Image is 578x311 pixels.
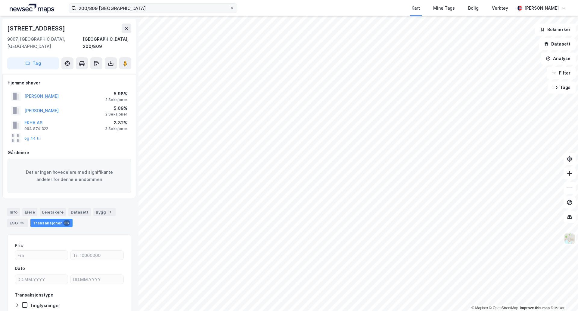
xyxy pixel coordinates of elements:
[40,208,66,216] div: Leietakere
[105,97,127,102] div: 2 Seksjoner
[564,233,575,244] img: Z
[19,220,26,226] div: 25
[105,119,127,126] div: 3.32%
[105,105,127,112] div: 5.09%
[8,159,131,193] div: Det er ingen hovedeiere med signifikante andeler for denne eiendommen
[7,208,20,216] div: Info
[535,24,576,36] button: Bokmerker
[7,219,28,227] div: ESG
[30,303,60,308] div: Tinglysninger
[24,126,48,131] div: 994 874 322
[7,36,83,50] div: 9007, [GEOGRAPHIC_DATA], [GEOGRAPHIC_DATA]
[15,265,25,272] div: Dato
[15,251,68,260] input: Fra
[468,5,479,12] div: Bolig
[71,275,123,284] input: DD.MM.YYYY
[22,208,37,216] div: Eiere
[76,4,230,13] input: Søk på adresse, matrikkel, gårdeiere, leietakere eller personer
[548,282,578,311] iframe: Chat Widget
[105,126,127,131] div: 3 Seksjoner
[7,57,59,69] button: Tag
[10,4,54,13] img: logo.a4113a55bc3d86da70a041830d287a7e.svg
[433,5,455,12] div: Mine Tags
[7,24,66,33] div: [STREET_ADDRESS]
[8,149,131,156] div: Gårdeiere
[548,282,578,311] div: Kontrollprogram for chat
[539,38,576,50] button: Datasett
[15,242,23,249] div: Pris
[520,306,550,310] a: Improve this map
[30,219,73,227] div: Transaksjoner
[15,275,68,284] input: DD.MM.YYYY
[547,67,576,79] button: Filter
[15,291,53,299] div: Transaksjonstype
[107,209,113,215] div: 1
[489,306,518,310] a: OpenStreetMap
[105,112,127,117] div: 2 Seksjoner
[548,81,576,94] button: Tags
[68,208,91,216] div: Datasett
[93,208,116,216] div: Bygg
[524,5,559,12] div: [PERSON_NAME]
[471,306,488,310] a: Mapbox
[63,220,70,226] div: 86
[8,79,131,87] div: Hjemmelshaver
[492,5,508,12] div: Verktøy
[541,52,576,65] button: Analyse
[83,36,131,50] div: [GEOGRAPHIC_DATA], 200/809
[412,5,420,12] div: Kart
[71,251,123,260] input: Til 10000000
[105,90,127,97] div: 5.98%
